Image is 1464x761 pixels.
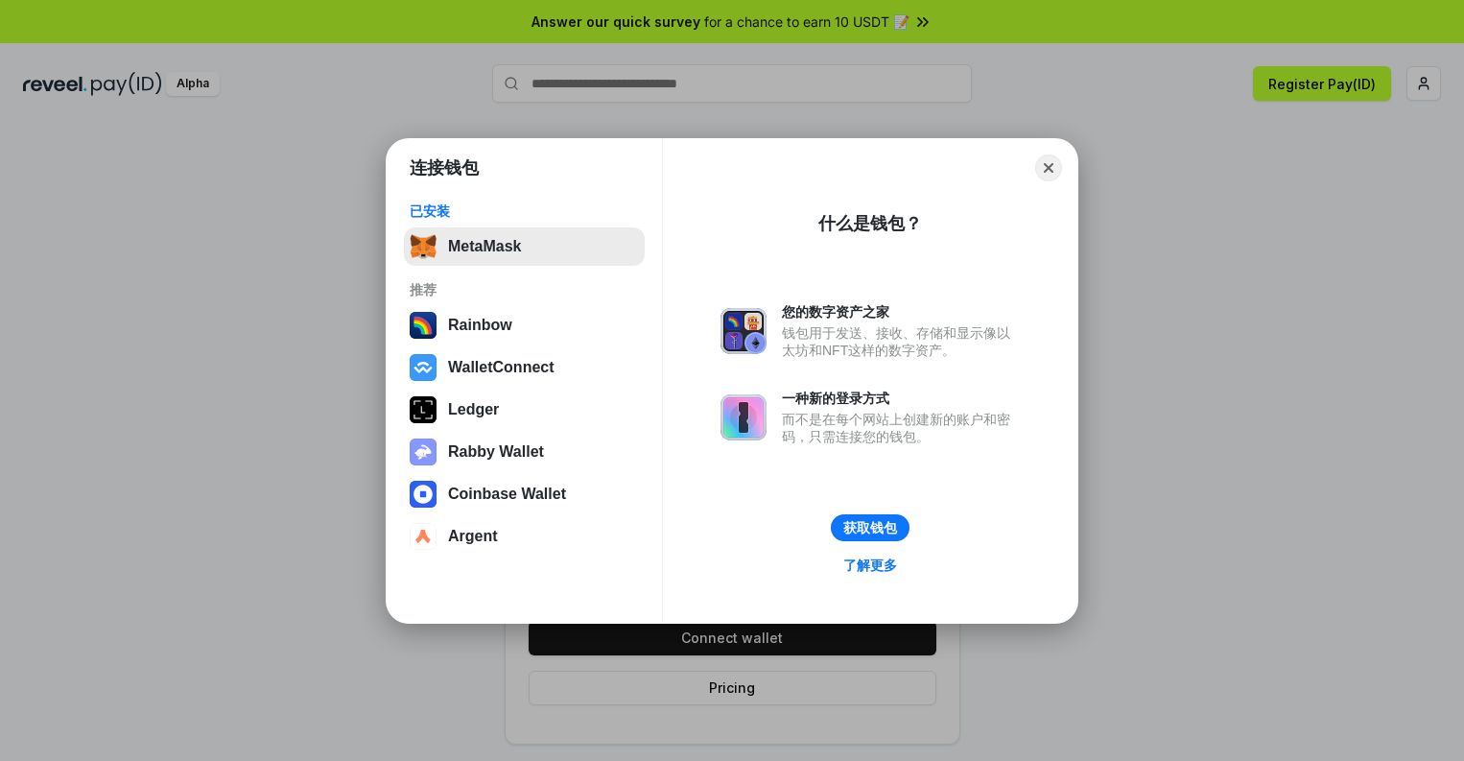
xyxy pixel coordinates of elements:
div: 钱包用于发送、接收、存储和显示像以太坊和NFT这样的数字资产。 [782,324,1020,359]
button: WalletConnect [404,348,645,387]
div: Rainbow [448,317,512,334]
img: svg+xml,%3Csvg%20xmlns%3D%22http%3A%2F%2Fwww.w3.org%2F2000%2Fsvg%22%20fill%3D%22none%22%20viewBox... [720,394,767,440]
button: Coinbase Wallet [404,475,645,513]
img: svg+xml,%3Csvg%20width%3D%2228%22%20height%3D%2228%22%20viewBox%3D%220%200%2028%2028%22%20fill%3D... [410,481,437,508]
h1: 连接钱包 [410,156,479,179]
img: svg+xml,%3Csvg%20xmlns%3D%22http%3A%2F%2Fwww.w3.org%2F2000%2Fsvg%22%20fill%3D%22none%22%20viewBox... [410,439,437,465]
img: svg+xml,%3Csvg%20xmlns%3D%22http%3A%2F%2Fwww.w3.org%2F2000%2Fsvg%22%20fill%3D%22none%22%20viewBox... [720,308,767,354]
img: svg+xml,%3Csvg%20width%3D%22120%22%20height%3D%22120%22%20viewBox%3D%220%200%20120%20120%22%20fil... [410,312,437,339]
button: Argent [404,517,645,556]
div: Coinbase Wallet [448,486,566,503]
img: svg+xml,%3Csvg%20fill%3D%22none%22%20height%3D%2233%22%20viewBox%3D%220%200%2035%2033%22%20width%... [410,233,437,260]
button: Rabby Wallet [404,433,645,471]
img: svg+xml,%3Csvg%20xmlns%3D%22http%3A%2F%2Fwww.w3.org%2F2000%2Fsvg%22%20width%3D%2228%22%20height%3... [410,396,437,423]
div: MetaMask [448,238,521,255]
img: svg+xml,%3Csvg%20width%3D%2228%22%20height%3D%2228%22%20viewBox%3D%220%200%2028%2028%22%20fill%3D... [410,523,437,550]
div: Rabby Wallet [448,443,544,461]
button: Close [1035,155,1062,181]
button: Ledger [404,391,645,429]
a: 了解更多 [832,553,909,578]
div: Argent [448,528,498,545]
button: MetaMask [404,227,645,266]
div: 您的数字资产之家 [782,303,1020,321]
div: 推荐 [410,281,639,298]
div: 一种新的登录方式 [782,390,1020,407]
button: 获取钱包 [831,514,909,541]
img: svg+xml,%3Csvg%20width%3D%2228%22%20height%3D%2228%22%20viewBox%3D%220%200%2028%2028%22%20fill%3D... [410,354,437,381]
div: 获取钱包 [843,519,897,536]
div: WalletConnect [448,359,555,376]
button: Rainbow [404,306,645,345]
div: 而不是在每个网站上创建新的账户和密码，只需连接您的钱包。 [782,411,1020,445]
div: 已安装 [410,202,639,220]
div: Ledger [448,401,499,418]
div: 什么是钱包？ [818,212,922,235]
div: 了解更多 [843,557,897,574]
